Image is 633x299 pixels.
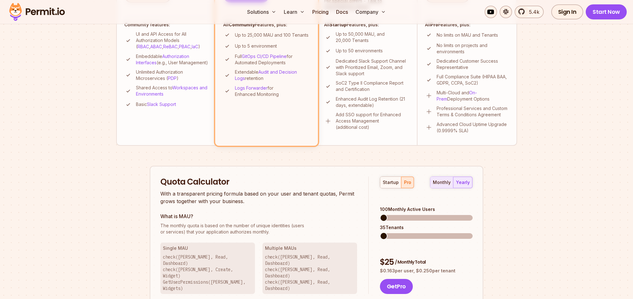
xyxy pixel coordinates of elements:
[353,6,388,18] button: Company
[437,90,477,102] a: On-Prem
[334,6,350,18] a: Docs
[147,102,176,107] a: Slack Support
[437,90,509,102] p: Multi-Cloud and Deployment Options
[163,254,252,291] p: check([PERSON_NAME], Read, Dashboard) check([PERSON_NAME], Create, Widget) GetUserPermissions([PE...
[235,43,277,49] p: Up to 5 environment
[150,44,162,49] a: ABAC
[265,254,355,291] p: check([PERSON_NAME], Read, Dashboard) check([PERSON_NAME], Read, Dashboard) check([PERSON_NAME], ...
[136,54,189,65] a: Authorization Interfaces
[329,22,347,27] strong: Startup
[235,53,310,66] p: Full for Automated Deployments
[551,4,584,19] a: Sign In
[160,223,357,235] p: or services) that your application authorizes monthly.
[336,96,409,108] p: Enhanced Audit Log Retention (21 days, extendable)
[223,22,310,28] h4: All Features, plus:
[336,58,409,77] p: Dedicated Slack Support Channel with Prioritized Email, Zoom, and Slack support
[380,257,473,268] div: $ 25
[310,6,331,18] a: Pricing
[136,31,209,50] p: UI and API Access for All Authorization Models ( , , , , )
[425,22,509,28] h4: All Features, plus:
[229,22,255,27] strong: Community
[235,69,310,81] p: Extendable retention
[179,44,190,49] a: PBAC
[160,212,357,220] h3: What is MAU?
[437,74,509,86] p: Full Compliance Suite (HIPAA BAA, GDPR, CCPA, SoC2)
[136,101,176,108] p: Basic
[160,223,357,229] span: The monthly quota is based on the number of unique identities (users
[515,6,544,18] a: 5.4k
[380,206,473,212] div: 100 Monthly Active Users
[235,85,267,91] a: Logs Forwarder
[380,279,413,294] button: GetPro
[437,121,509,134] p: Advanced Cloud Uptime Upgrade (0.9999% SLA)
[235,85,310,97] p: for Enhanced Monitoring
[336,31,409,44] p: Up to 50,000 MAU, and 20,000 Tenants
[586,4,627,19] a: Start Now
[168,76,177,81] a: PDP
[380,268,473,274] p: $ 0.163 per user, $ 0.250 per tenant
[380,224,473,231] div: 35 Tenants
[437,42,509,55] p: No limits on projects and environments
[525,8,539,16] span: 5.4k
[437,58,509,71] p: Dedicated Customer Success Representative
[136,85,209,97] p: Shared Access to
[124,22,209,28] h4: Community features:
[281,6,307,18] button: Learn
[437,105,509,118] p: Professional Services and Custom Terms & Conditions Agreement
[383,179,399,186] div: startup
[265,245,355,251] h3: Multiple MAUs
[136,69,209,81] p: Unlimited Authorization Microservices ( )
[136,53,209,66] p: Embeddable (e.g., User Management)
[430,22,438,27] strong: Pro
[324,22,409,28] h4: All Features, plus:
[336,80,409,92] p: SoC2 Type II Compliance Report and Certification
[242,54,287,59] a: GitOps CI/CD Pipeline
[160,190,357,205] p: With a transparent pricing formula based on your user and tenant quotas, Permit grows together wi...
[437,32,498,38] p: No limits on MAU and Tenants
[395,259,426,265] span: / Monthly Total
[192,44,198,49] a: IaC
[336,112,409,130] p: Add SSO support for Enhanced Access Management (additional cost)
[433,179,451,186] div: monthly
[235,69,297,81] a: Audit and Decision Logs
[6,1,68,23] img: Permit logo
[137,44,149,49] a: RBAC
[245,6,279,18] button: Solutions
[163,245,252,251] h3: Single MAU
[163,44,178,49] a: ReBAC
[336,48,383,54] p: Up to 50 environments
[235,32,309,38] p: Up to 25,000 MAU and 100 Tenants
[160,176,357,188] h2: Quota Calculator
